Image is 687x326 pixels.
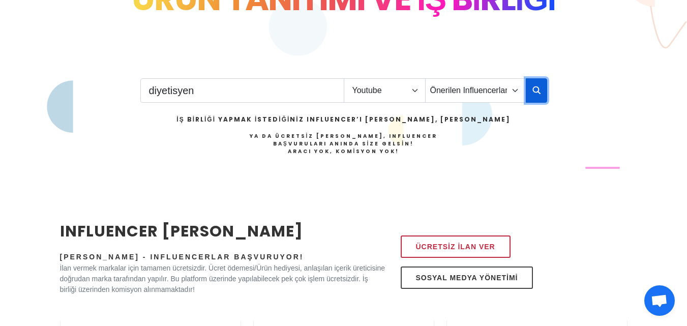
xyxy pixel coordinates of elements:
[60,253,304,261] span: [PERSON_NAME] - Influencerlar Başvuruyor!
[288,147,400,155] strong: Aracı Yok, Komisyon Yok!
[644,285,675,316] div: Açık sohbet
[416,241,495,253] span: Ücretsiz İlan Ver
[401,266,533,289] a: Sosyal Medya Yönetimi
[416,272,518,284] span: Sosyal Medya Yönetimi
[60,220,386,243] h2: INFLUENCER [PERSON_NAME]
[140,78,344,103] input: Search
[401,235,511,258] a: Ücretsiz İlan Ver
[176,132,510,155] h4: Ya da Ücretsiz [PERSON_NAME], Influencer Başvuruları Anında Size Gelsin!
[60,263,386,295] p: İlan vermek markalar için tamamen ücretsizdir. Ücret ödemesi/Ürün hediyesi, anlaşılan içerik üret...
[176,115,510,124] h2: İş Birliği Yapmak İstediğiniz Influencer’ı [PERSON_NAME], [PERSON_NAME]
